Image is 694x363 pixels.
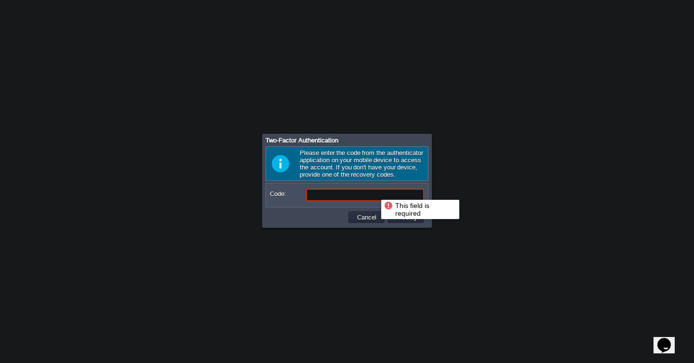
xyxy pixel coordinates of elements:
label: Code: [270,189,305,199]
iframe: chat widget [654,324,684,353]
div: Please enter the code from the authenticator application on your mobile device to access the acco... [266,146,428,181]
div: This field is required [384,201,457,218]
span: Two-Factor Authentication [266,137,338,144]
button: Cancel [354,213,379,221]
